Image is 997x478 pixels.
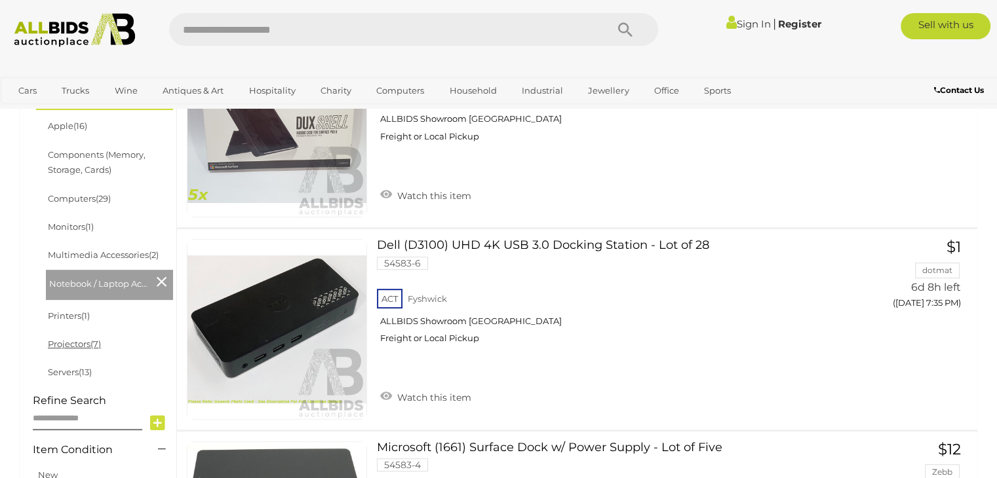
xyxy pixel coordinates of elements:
[48,221,94,232] a: Monitors(1)
[513,80,572,101] a: Industrial
[241,80,304,101] a: Hospitality
[149,249,159,260] span: (2)
[33,444,138,456] h4: Item Condition
[772,16,775,31] span: |
[33,395,173,407] h4: Refine Search
[854,239,965,316] a: $1 dotmat 6d 8h left ([DATE] 7:35 PM)
[579,80,637,101] a: Jewellery
[777,18,821,30] a: Register
[106,80,146,101] a: Wine
[85,221,94,232] span: (1)
[48,120,87,131] a: Apple(16)
[90,339,101,349] span: (7)
[96,193,111,204] span: (29)
[387,37,834,152] a: STM DUX Shell Rugged Case for Surface Pro 8 - Lot of Five 52544-225 ACT Fyshwick ALLBIDS Showroom...
[938,440,961,458] span: $12
[48,249,159,260] a: Multimedia Accessories(2)
[441,80,505,101] a: Household
[394,190,471,202] span: Watch this item
[10,101,120,123] a: [GEOGRAPHIC_DATA]
[53,80,98,101] a: Trucks
[726,18,770,30] a: Sign In
[10,80,45,101] a: Cars
[48,339,101,349] a: Projectors(7)
[377,185,475,204] a: Watch this item
[387,239,834,354] a: Dell (D3100) UHD 4K USB 3.0 Docking Station - Lot of 28 54583-6 ACT Fyshwick ALLBIDS Showroom [GE...
[934,83,987,98] a: Contact Us
[154,80,232,101] a: Antiques & Art
[73,120,87,131] span: (16)
[901,13,990,39] a: Sell with us
[394,392,471,403] span: Watch this item
[79,367,92,377] span: (13)
[312,80,360,101] a: Charity
[81,310,90,321] span: (1)
[48,149,146,175] a: Components (Memory, Storage, Cards)
[646,80,688,101] a: Office
[48,367,92,377] a: Servers(13)
[368,80,433,101] a: Computers
[48,310,90,321] a: Printers(1)
[49,273,147,291] span: Notebook / Laptop Accessories
[934,85,984,95] b: Contact Us
[947,238,961,256] span: $1
[695,80,739,101] a: Sports
[48,193,111,204] a: Computers(29)
[593,13,658,46] button: Search
[377,386,475,406] a: Watch this item
[7,13,142,47] img: Allbids.com.au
